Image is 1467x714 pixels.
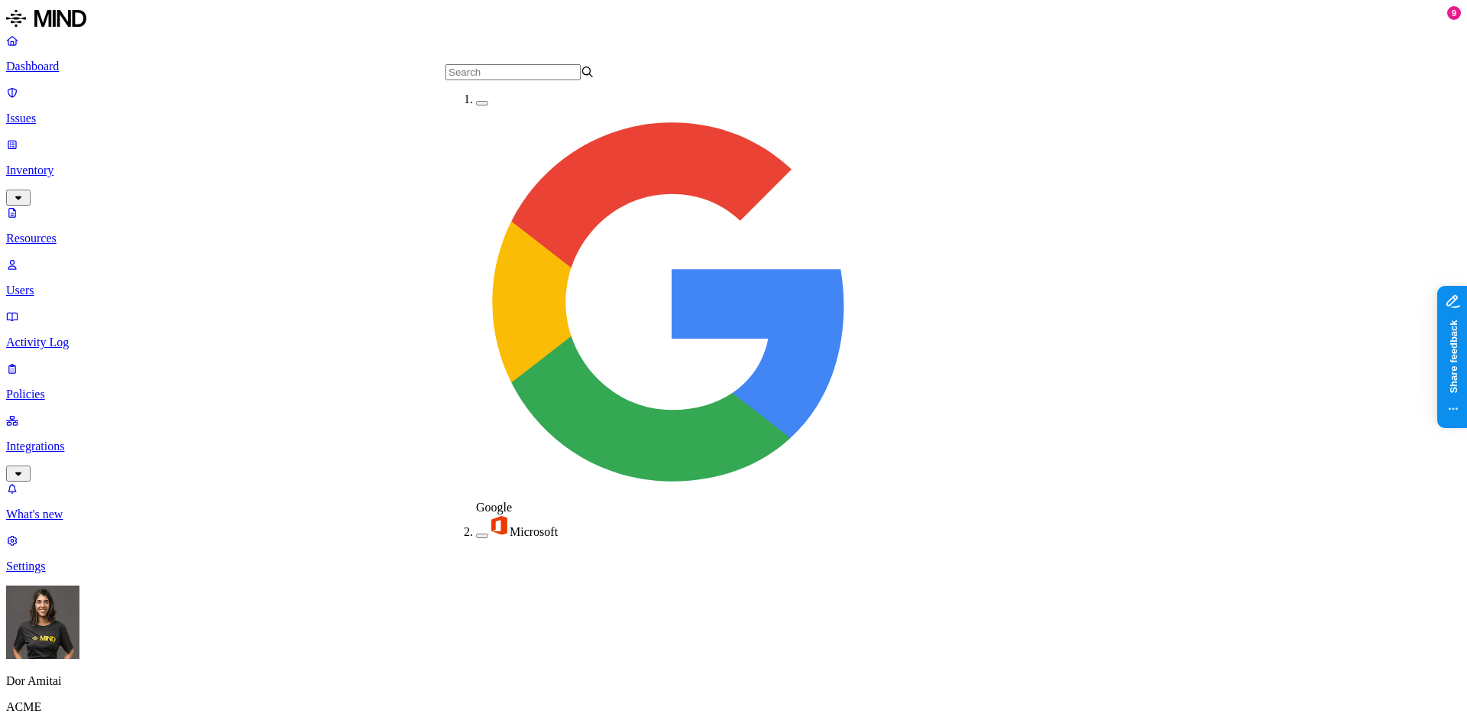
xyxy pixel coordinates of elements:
[6,138,1461,203] a: Inventory
[6,60,1461,73] p: Dashboard
[6,86,1461,125] a: Issues
[6,362,1461,401] a: Policies
[6,336,1461,349] p: Activity Log
[6,6,1461,34] a: MIND
[6,482,1461,521] a: What's new
[6,414,1461,479] a: Integrations
[6,440,1461,453] p: Integrations
[6,310,1461,349] a: Activity Log
[6,700,1461,714] p: ACME
[6,258,1461,297] a: Users
[6,34,1461,73] a: Dashboard
[476,501,512,514] span: Google
[6,388,1461,401] p: Policies
[488,514,510,536] img: office-365.svg
[6,508,1461,521] p: What's new
[6,112,1461,125] p: Issues
[6,206,1461,245] a: Resources
[6,6,86,31] img: MIND
[445,64,581,80] input: Search
[6,560,1461,573] p: Settings
[476,106,867,498] img: google-workspace.svg
[1447,6,1461,20] div: 9
[6,164,1461,177] p: Inventory
[6,586,79,659] img: Dor Amitai
[6,284,1461,297] p: Users
[6,534,1461,573] a: Settings
[6,232,1461,245] p: Resources
[510,525,558,538] span: Microsoft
